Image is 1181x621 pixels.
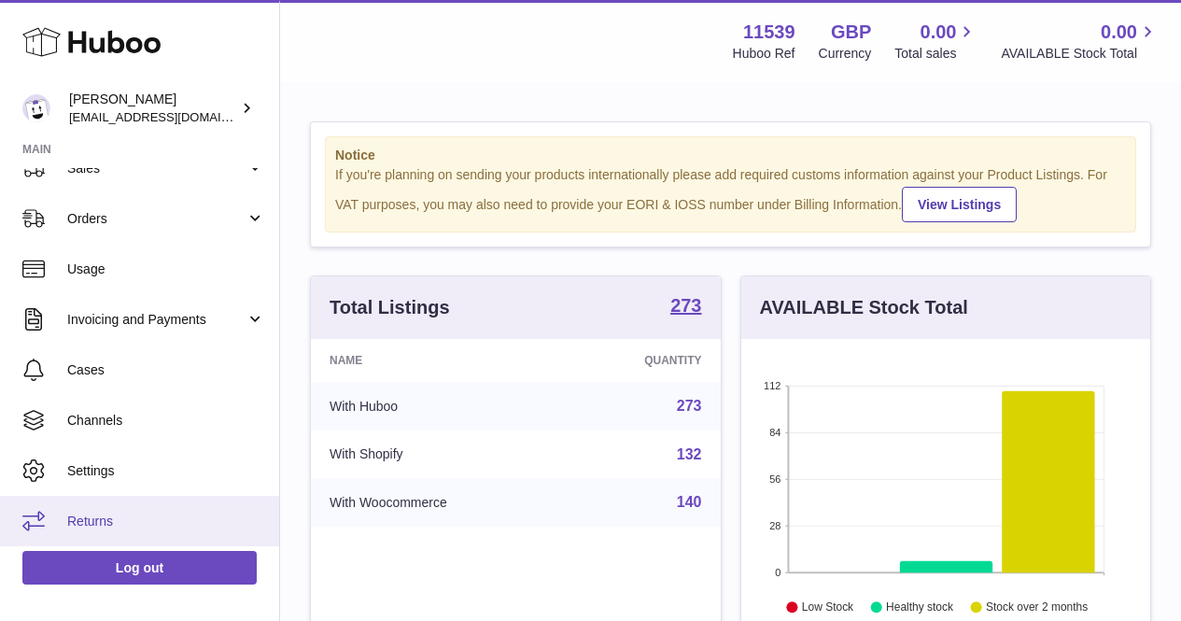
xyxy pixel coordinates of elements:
[760,295,968,320] h3: AVAILABLE Stock Total
[67,513,265,530] span: Returns
[67,261,265,278] span: Usage
[67,311,246,329] span: Invoicing and Payments
[670,296,701,315] strong: 273
[1001,45,1159,63] span: AVAILABLE Stock Total
[677,446,702,462] a: 132
[775,567,780,578] text: 0
[831,20,871,45] strong: GBP
[67,462,265,480] span: Settings
[894,45,977,63] span: Total sales
[67,412,265,430] span: Channels
[311,382,565,430] td: With Huboo
[769,473,780,485] text: 56
[67,210,246,228] span: Orders
[769,427,780,438] text: 84
[335,147,1126,164] strong: Notice
[565,339,720,382] th: Quantity
[67,160,246,177] span: Sales
[22,551,257,585] a: Log out
[69,109,274,124] span: [EMAIL_ADDRESS][DOMAIN_NAME]
[819,45,872,63] div: Currency
[743,20,795,45] strong: 11539
[921,20,957,45] span: 0.00
[311,478,565,527] td: With Woocommerce
[902,187,1017,222] a: View Listings
[986,600,1088,614] text: Stock over 2 months
[764,380,780,391] text: 112
[677,494,702,510] a: 140
[311,430,565,479] td: With Shopify
[311,339,565,382] th: Name
[886,600,954,614] text: Healthy stock
[733,45,795,63] div: Huboo Ref
[1001,20,1159,63] a: 0.00 AVAILABLE Stock Total
[330,295,450,320] h3: Total Listings
[67,361,265,379] span: Cases
[69,91,237,126] div: [PERSON_NAME]
[801,600,853,614] text: Low Stock
[22,94,50,122] img: alperaslan1535@gmail.com
[670,296,701,318] a: 273
[769,520,780,531] text: 28
[677,398,702,414] a: 273
[1101,20,1137,45] span: 0.00
[335,166,1126,222] div: If you're planning on sending your products internationally please add required customs informati...
[894,20,977,63] a: 0.00 Total sales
